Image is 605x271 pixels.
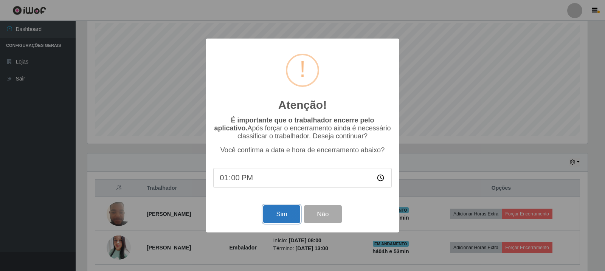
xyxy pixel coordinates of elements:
button: Não [304,205,341,223]
p: Após forçar o encerramento ainda é necessário classificar o trabalhador. Deseja continuar? [213,116,392,140]
b: É importante que o trabalhador encerre pelo aplicativo. [214,116,374,132]
p: Você confirma a data e hora de encerramento abaixo? [213,146,392,154]
button: Sim [263,205,300,223]
h2: Atenção! [278,98,327,112]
